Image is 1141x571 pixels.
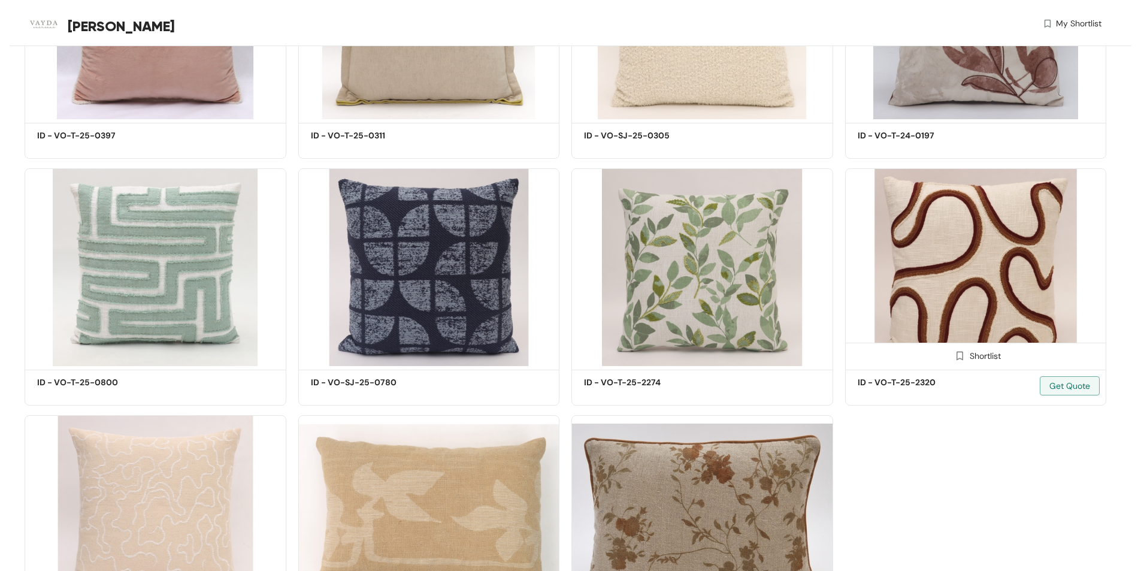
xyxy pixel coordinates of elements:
img: 93534c65-def7-423f-b4df-da030f60a328 [25,168,286,366]
div: Shortlist [951,349,1001,361]
h5: ID - VO-T-25-2274 [584,376,686,389]
img: Shortlist [954,350,966,361]
h5: ID - VO-T-25-2320 [858,376,960,389]
span: [PERSON_NAME] [68,16,175,37]
h5: ID - VO-T-25-0800 [37,376,139,389]
button: Get Quote [1040,376,1100,395]
h5: ID - VO-T-24-0197 [858,129,960,142]
h5: ID - VO-T-25-0397 [37,129,139,142]
span: Get Quote [1049,379,1090,392]
img: 746db275-0926-4bdb-90a2-9cf398ef1353 [571,168,833,366]
h5: ID - VO-T-25-0311 [311,129,413,142]
img: wishlist [1042,17,1053,30]
img: Buyer Portal [25,5,63,44]
h5: ID - VO-SJ-25-0780 [311,376,413,389]
span: My Shortlist [1056,17,1101,30]
img: ad120e5c-6437-49cc-ac54-e3833c1ae9fa [298,168,560,366]
img: 3726fc0e-5ede-4831-8742-3fb00734678d [845,168,1107,366]
h5: ID - VO-SJ-25-0305 [584,129,686,142]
